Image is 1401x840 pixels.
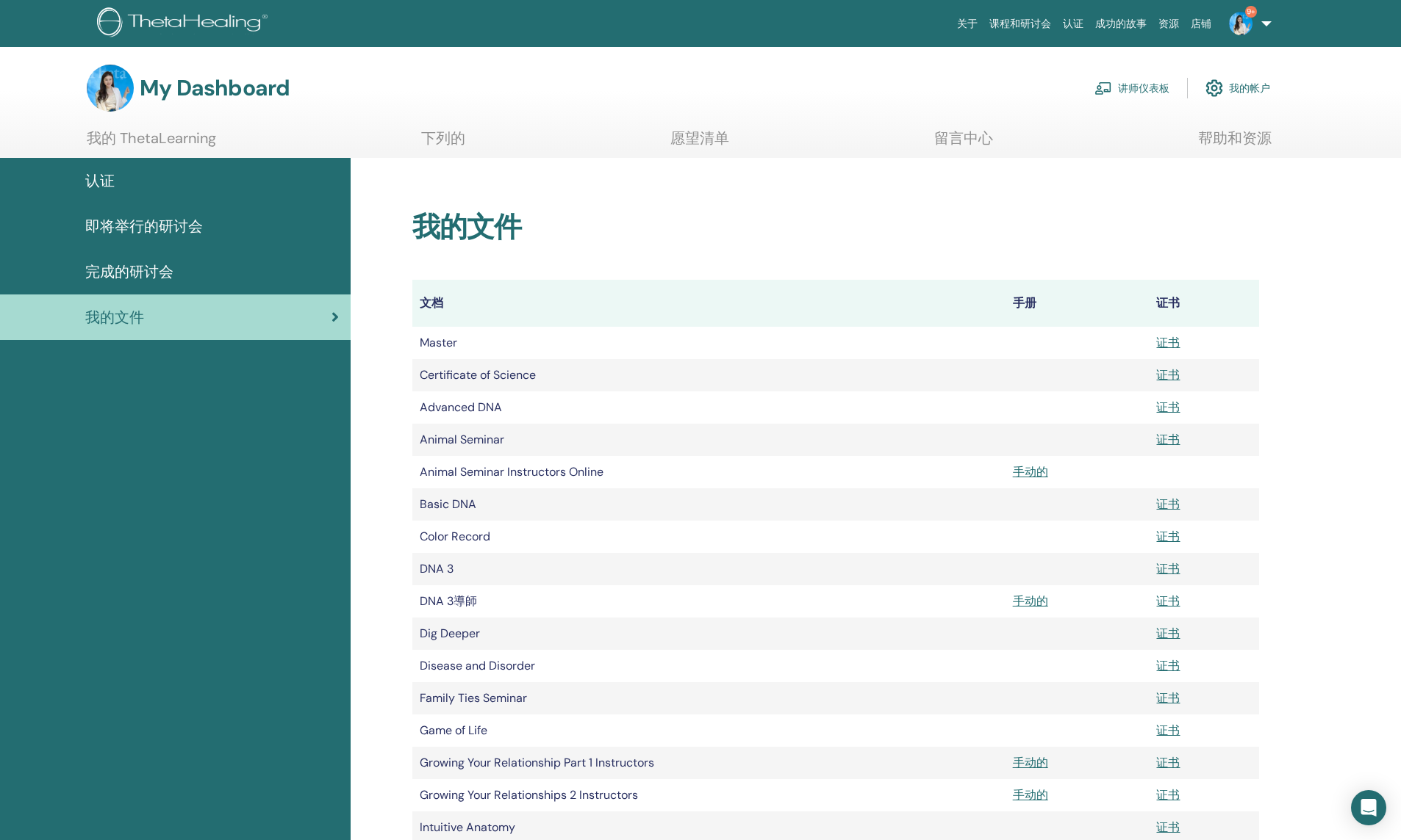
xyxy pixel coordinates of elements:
span: 9+ [1245,6,1257,18]
span: 完成的研讨会 [85,261,173,283]
th: 证书 [1149,280,1259,327]
a: 成功的故事 [1089,10,1153,37]
a: 留言中心 [934,129,993,158]
a: 证书 [1156,658,1180,673]
a: 手动的 [1013,464,1048,479]
a: 证书 [1156,787,1180,803]
span: 认证 [85,170,115,192]
h2: 我的文件 [412,211,1259,245]
img: logo.png [97,7,273,40]
th: 文档 [412,280,1005,327]
a: 证书 [1156,690,1180,706]
a: 手动的 [1013,787,1048,803]
a: 手动的 [1013,593,1048,609]
a: 讲师仪表板 [1094,72,1169,104]
a: 我的 ThetaLearning [87,129,216,158]
td: Growing Your Relationship Part 1 Instructors [412,747,1005,779]
a: 课程和研讨会 [983,10,1057,37]
a: 手动的 [1013,755,1048,770]
a: 证书 [1156,496,1180,512]
a: 帮助和资源 [1198,129,1272,158]
a: 证书 [1156,723,1180,738]
td: Color Record [412,521,1005,553]
img: cog.svg [1205,76,1223,101]
a: 证书 [1156,335,1180,350]
td: Basic DNA [412,488,1005,521]
a: 证书 [1156,755,1180,770]
td: Certificate of Science [412,359,1005,391]
td: Advanced DNA [412,391,1005,424]
a: 证书 [1156,432,1180,447]
td: Disease and Disorder [412,650,1005,682]
td: Animal Seminar [412,424,1005,456]
h3: My Dashboard [140,75,290,101]
a: 下列的 [421,129,465,158]
a: 关于 [951,10,983,37]
div: Open Intercom Messenger [1351,790,1386,825]
td: Family Ties Seminar [412,682,1005,714]
td: Game of Life [412,714,1005,747]
a: 资源 [1153,10,1185,37]
a: 证书 [1156,561,1180,576]
a: 证书 [1156,367,1180,383]
a: 证书 [1156,399,1180,415]
img: chalkboard-teacher.svg [1094,82,1112,95]
td: Dig Deeper [412,618,1005,650]
span: 我的文件 [85,306,144,328]
a: 认证 [1057,10,1089,37]
a: 证书 [1156,593,1180,609]
th: 手册 [1006,280,1150,327]
img: default.jpg [87,65,134,112]
span: 即将举行的研讨会 [85,215,203,237]
a: 证书 [1156,626,1180,641]
td: Growing Your Relationships 2 Instructors [412,779,1005,811]
td: DNA 3導師 [412,585,1005,618]
a: 我的帐户 [1205,72,1270,104]
img: default.jpg [1229,12,1253,35]
td: Animal Seminar Instructors Online [412,456,1005,488]
a: 店铺 [1185,10,1217,37]
a: 证书 [1156,819,1180,835]
td: Master [412,327,1005,359]
td: DNA 3 [412,553,1005,585]
a: 愿望清单 [670,129,729,158]
a: 证书 [1156,529,1180,544]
